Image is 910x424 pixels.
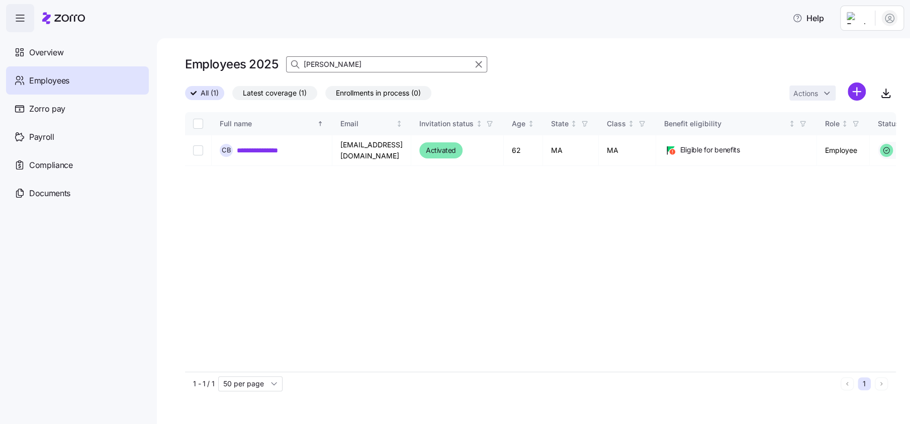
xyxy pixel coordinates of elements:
td: Employee [817,135,870,166]
td: MA [543,135,599,166]
input: Select all records [193,119,203,129]
div: Invitation status [419,118,474,129]
span: Overview [29,46,63,59]
span: Payroll [29,131,54,143]
th: EmailNot sorted [332,112,411,135]
div: Not sorted [396,120,403,127]
span: Eligible for benefits [680,145,740,155]
td: [EMAIL_ADDRESS][DOMAIN_NAME] [332,135,411,166]
a: Payroll [6,123,149,151]
span: Activated [426,144,456,156]
div: Benefit eligibility [664,118,787,129]
td: 62 [504,135,543,166]
th: RoleNot sorted [817,112,870,135]
span: Compliance [29,159,73,172]
div: State [551,118,569,129]
th: Invitation statusNot sorted [411,112,504,135]
svg: add icon [848,82,866,101]
span: All (1) [201,87,219,100]
th: ClassNot sorted [599,112,656,135]
input: Select record 1 [193,145,203,155]
span: Latest coverage (1) [243,87,307,100]
a: Compliance [6,151,149,179]
div: Sorted ascending [317,120,324,127]
button: Previous page [841,377,854,390]
th: AgeNot sorted [504,112,543,135]
a: Zorro pay [6,95,149,123]
span: Help [792,12,824,24]
h1: Employees 2025 [185,56,278,72]
div: Email [340,118,394,129]
div: Not sorted [841,120,848,127]
div: Class [607,118,626,129]
div: Not sorted [570,120,577,127]
div: Not sorted [788,120,795,127]
span: Documents [29,187,70,200]
span: 1 - 1 / 1 [193,379,214,389]
a: Employees [6,66,149,95]
a: Overview [6,38,149,66]
button: 1 [858,377,871,390]
button: Next page [875,377,888,390]
div: Role [825,118,840,129]
div: Not sorted [627,120,634,127]
span: Enrollments in process (0) [336,87,421,100]
th: StateNot sorted [543,112,599,135]
input: Search Employees [286,56,487,72]
td: MA [599,135,656,166]
span: Zorro pay [29,103,65,115]
div: Full name [220,118,315,129]
div: Age [512,118,525,129]
span: Employees [29,74,69,87]
div: Not sorted [476,120,483,127]
a: Documents [6,179,149,207]
th: Full nameSorted ascending [212,112,332,135]
img: Employer logo [847,12,867,24]
button: Actions [789,86,836,101]
th: Benefit eligibilityNot sorted [656,112,817,135]
div: Not sorted [527,120,534,127]
span: Actions [793,90,818,97]
span: C B [222,147,231,153]
button: Help [784,8,832,28]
